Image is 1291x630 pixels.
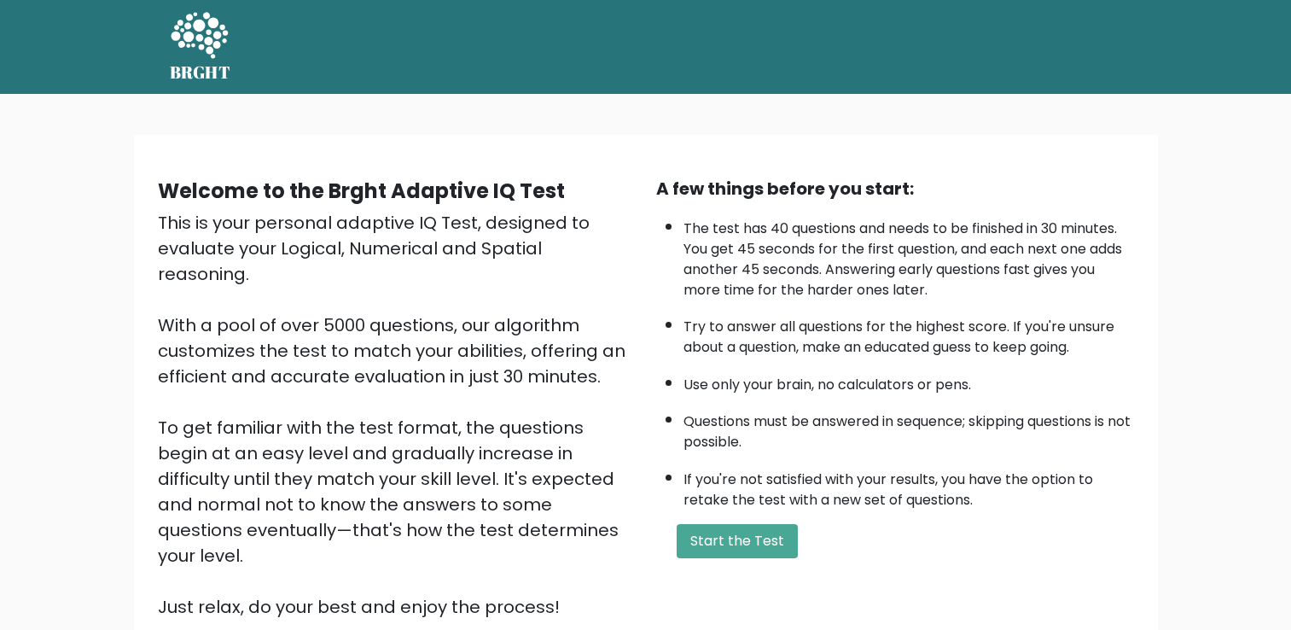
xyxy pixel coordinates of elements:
[683,308,1134,358] li: Try to answer all questions for the highest score. If you're unsure about a question, make an edu...
[683,210,1134,300] li: The test has 40 questions and needs to be finished in 30 minutes. You get 45 seconds for the firs...
[158,210,636,620] div: This is your personal adaptive IQ Test, designed to evaluate your Logical, Numerical and Spatial ...
[683,366,1134,395] li: Use only your brain, no calculators or pens.
[158,177,565,205] b: Welcome to the Brght Adaptive IQ Test
[170,62,231,83] h5: BRGHT
[656,176,1134,201] div: A few things before you start:
[683,403,1134,452] li: Questions must be answered in sequence; skipping questions is not possible.
[683,461,1134,510] li: If you're not satisfied with your results, you have the option to retake the test with a new set ...
[677,524,798,558] button: Start the Test
[170,7,231,87] a: BRGHT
